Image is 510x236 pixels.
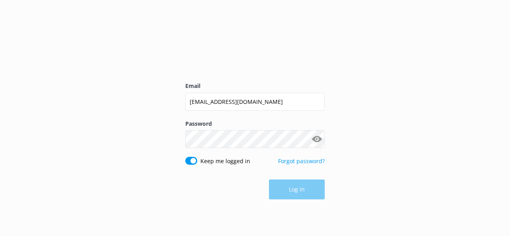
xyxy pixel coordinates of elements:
label: Password [185,119,325,128]
button: Show password [309,131,325,147]
label: Email [185,82,325,90]
input: user@emailaddress.com [185,93,325,111]
label: Keep me logged in [200,157,250,166]
a: Forgot password? [278,157,325,165]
